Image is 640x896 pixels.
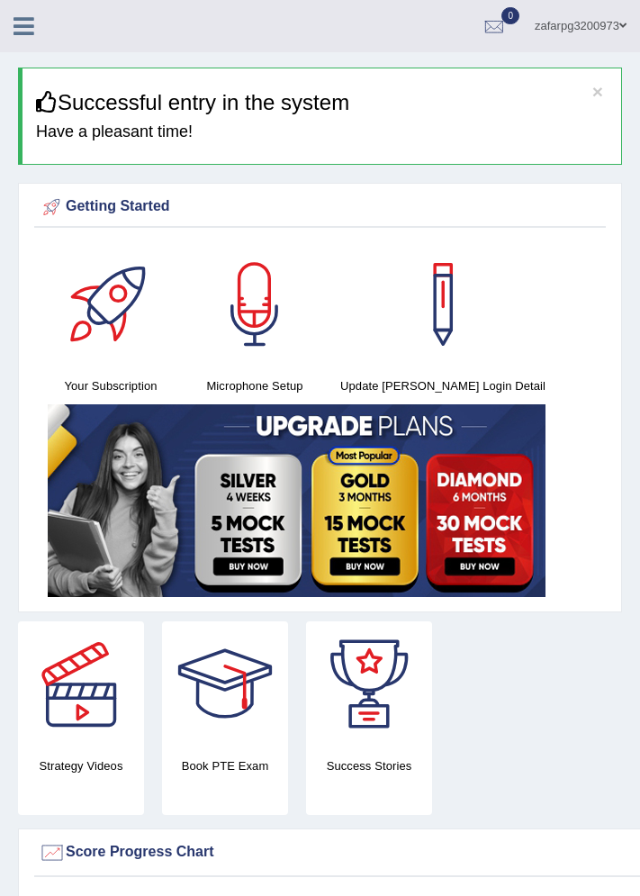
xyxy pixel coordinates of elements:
h4: Update [PERSON_NAME] Login Detail [336,376,550,395]
h4: Have a pleasant time! [36,123,608,141]
h4: Strategy Videos [18,756,144,775]
div: Getting Started [39,194,601,221]
h4: Success Stories [306,756,432,775]
h4: Microphone Setup [192,376,318,395]
img: small5.jpg [48,404,545,597]
button: × [592,82,603,101]
h4: Your Subscription [48,376,174,395]
h3: Successful entry in the system [36,91,608,114]
h4: Book PTE Exam [162,756,288,775]
span: 0 [501,7,519,24]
